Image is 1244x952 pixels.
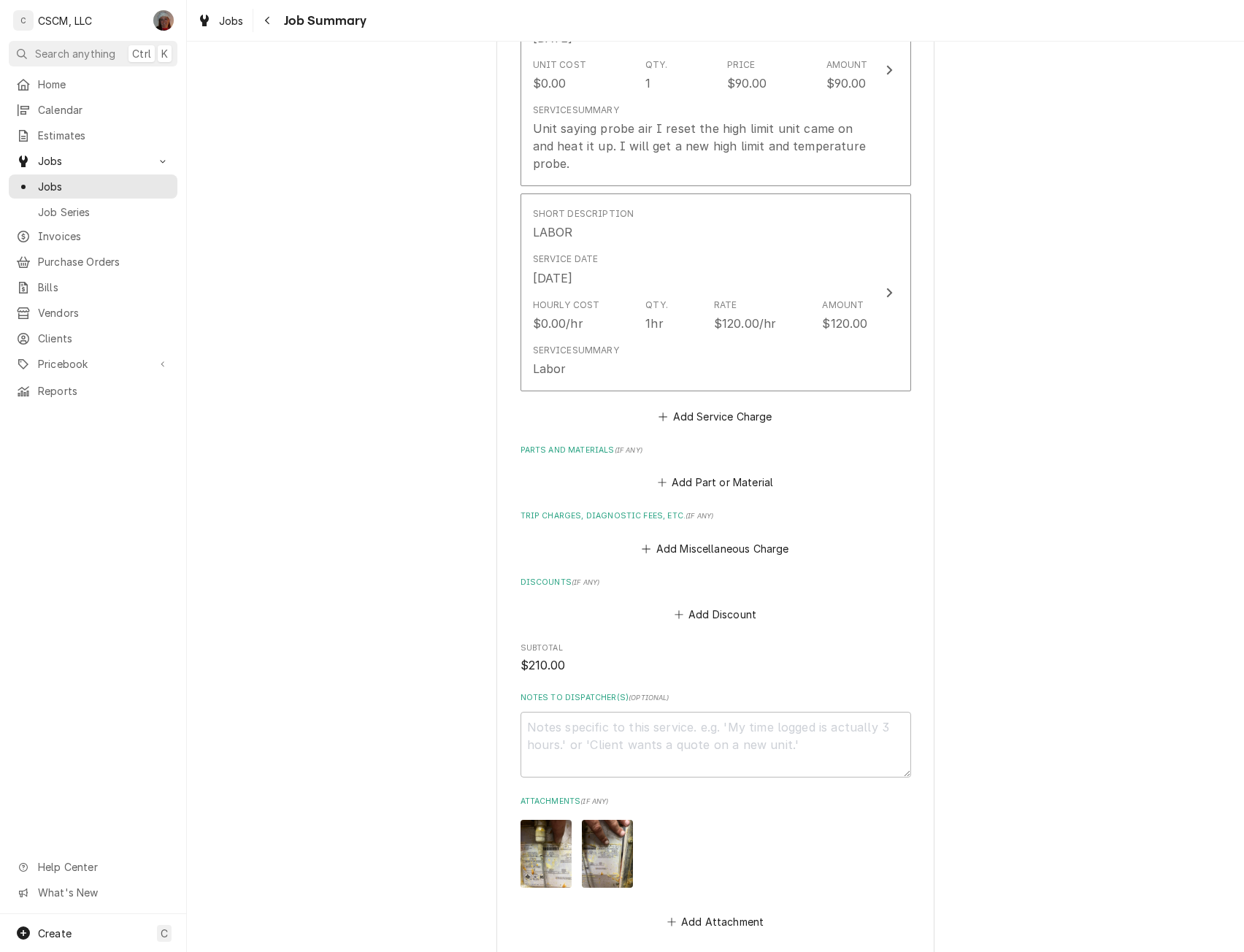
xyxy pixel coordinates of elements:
div: 1hr [645,315,663,332]
span: Jobs [38,153,148,169]
button: Add Discount [672,604,759,625]
a: Vendors [9,301,177,325]
span: Jobs [38,179,170,194]
div: $90.00 [826,74,867,92]
span: Subtotal [521,642,911,654]
div: $0.00/hr [533,315,583,332]
button: Add Attachment [664,912,767,932]
a: Jobs [191,9,250,33]
span: Estimates [38,128,170,143]
div: 1 [645,74,650,92]
a: Go to Help Center [9,855,177,879]
div: Short Description [533,207,634,220]
div: Subtotal [521,642,911,674]
div: Service Date [533,253,599,266]
div: Unit saying probe air I reset the high limit unit came on and heat it up. I will get a new high l... [533,120,868,172]
label: Attachments [521,796,911,807]
span: $210.00 [521,659,566,672]
div: [DATE] [533,269,573,287]
div: Unit Cost [533,58,586,72]
img: E3xc9CTemScB5Ze46jaA [521,820,572,888]
span: Calendar [38,102,170,118]
div: Hourly Cost [533,299,600,312]
a: Go to What's New [9,880,177,905]
a: Go to Jobs [9,149,177,173]
div: Amount [822,299,864,312]
div: Qty. [645,58,668,72]
div: Amount [826,58,868,72]
label: Trip Charges, Diagnostic Fees, etc. [521,510,911,522]
button: Add Miscellaneous Charge [640,538,791,558]
span: Clients [38,331,170,346]
button: Search anythingCtrlK [9,41,177,66]
div: Trip Charges, Diagnostic Fees, etc. [521,510,911,558]
a: Invoices [9,224,177,248]
span: Job Summary [280,11,367,31]
button: Update Line Item [521,193,911,391]
div: Service Summary [533,104,619,117]
span: Subtotal [521,657,911,675]
label: Parts and Materials [521,445,911,456]
a: Job Series [9,200,177,224]
a: Clients [9,326,177,350]
a: Reports [9,379,177,403]
div: CSCM, LLC [38,13,92,28]
div: $0.00 [533,74,567,92]
div: Parts and Materials [521,445,911,493]
span: Invoices [38,229,170,244]
span: Purchase Orders [38,254,170,269]
span: Bills [38,280,170,295]
div: $90.00 [727,74,767,92]
span: ( if any ) [686,512,713,520]
span: C [161,926,168,941]
span: Help Center [38,859,169,875]
div: Discounts [521,577,911,625]
div: Dena Vecchetti's Avatar [153,10,174,31]
span: ( if any ) [572,578,599,586]
span: Ctrl [132,46,151,61]
div: Qty. [645,299,668,312]
span: Jobs [219,13,244,28]
div: $120.00 [822,315,867,332]
div: Rate [714,299,737,312]
div: Labor [533,360,567,377]
div: Notes to Dispatcher(s) [521,692,911,778]
div: Attachments [521,796,911,932]
span: Vendors [38,305,170,320]
a: Home [9,72,177,96]
span: Job Series [38,204,170,220]
img: xTIxGBIKRRyjvIUXMtcL [582,820,633,888]
button: Add Service Charge [656,406,775,426]
span: Pricebook [38,356,148,372]
span: ( if any ) [615,446,642,454]
div: C [13,10,34,31]
div: $120.00/hr [714,315,777,332]
div: Price [727,58,756,72]
span: What's New [38,885,169,900]
button: Add Part or Material [655,472,775,493]
div: Service Summary [533,344,619,357]
label: Notes to Dispatcher(s) [521,692,911,704]
span: ( optional ) [629,694,669,702]
a: Jobs [9,174,177,199]
a: Purchase Orders [9,250,177,274]
div: DV [153,10,174,31]
span: Create [38,927,72,940]
a: Estimates [9,123,177,147]
a: Go to Pricebook [9,352,177,376]
span: Home [38,77,170,92]
div: LABOR [533,223,573,241]
a: Calendar [9,98,177,122]
button: Navigate back [256,9,280,32]
a: Bills [9,275,177,299]
span: ( if any ) [580,797,608,805]
label: Discounts [521,577,911,588]
span: K [161,46,168,61]
span: Reports [38,383,170,399]
span: Search anything [35,46,115,61]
